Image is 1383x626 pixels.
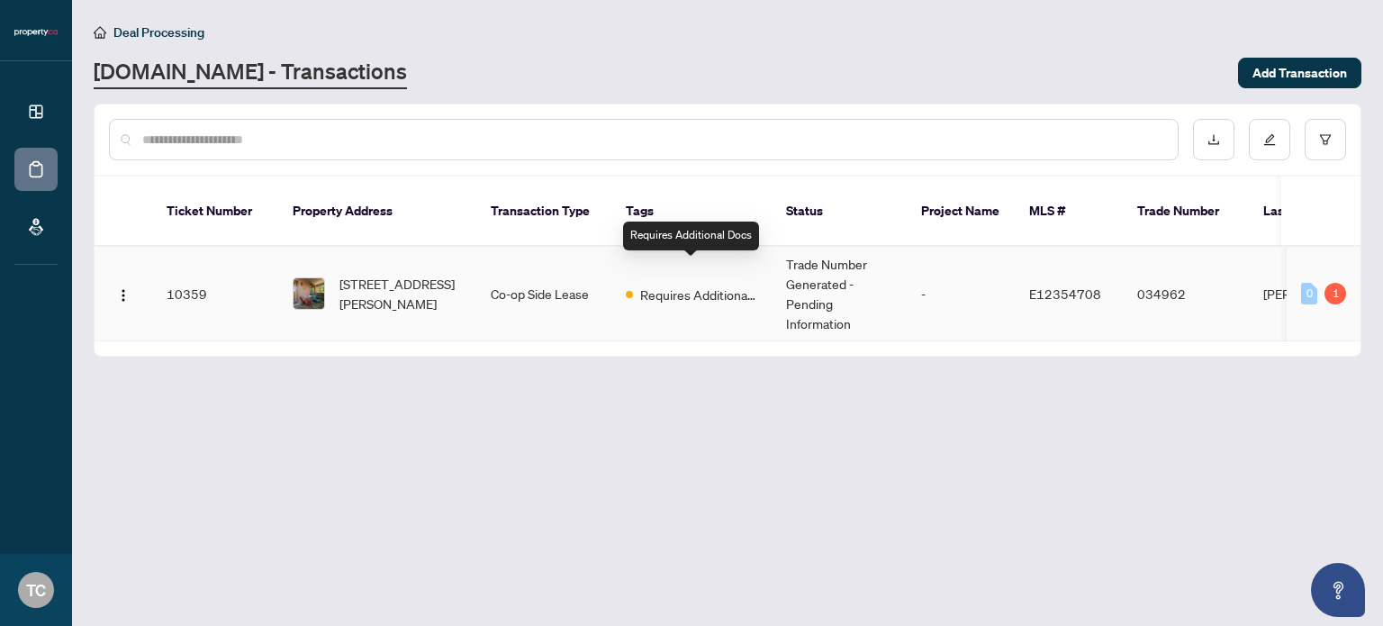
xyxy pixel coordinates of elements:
[26,577,46,603] span: TC
[14,27,58,38] img: logo
[1263,133,1276,146] span: edit
[152,247,278,341] td: 10359
[1238,58,1361,88] button: Add Transaction
[278,177,476,247] th: Property Address
[94,26,106,39] span: home
[907,247,1015,341] td: -
[476,177,611,247] th: Transaction Type
[1123,247,1249,341] td: 034962
[1029,286,1101,302] span: E12354708
[623,222,759,250] div: Requires Additional Docs
[1123,177,1249,247] th: Trade Number
[907,177,1015,247] th: Project Name
[1249,119,1290,160] button: edit
[1319,133,1332,146] span: filter
[640,285,757,304] span: Requires Additional Docs
[772,247,907,341] td: Trade Number Generated - Pending Information
[1193,119,1234,160] button: download
[1311,563,1365,617] button: Open asap
[294,278,324,309] img: thumbnail-img
[1015,177,1123,247] th: MLS #
[1207,133,1220,146] span: download
[1324,283,1346,304] div: 1
[1305,119,1346,160] button: filter
[611,177,772,247] th: Tags
[1252,59,1347,87] span: Add Transaction
[772,177,907,247] th: Status
[116,288,131,303] img: Logo
[113,24,204,41] span: Deal Processing
[476,247,611,341] td: Co-op Side Lease
[94,57,407,89] a: [DOMAIN_NAME] - Transactions
[109,279,138,308] button: Logo
[339,274,462,313] span: [STREET_ADDRESS][PERSON_NAME]
[152,177,278,247] th: Ticket Number
[1301,283,1317,304] div: 0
